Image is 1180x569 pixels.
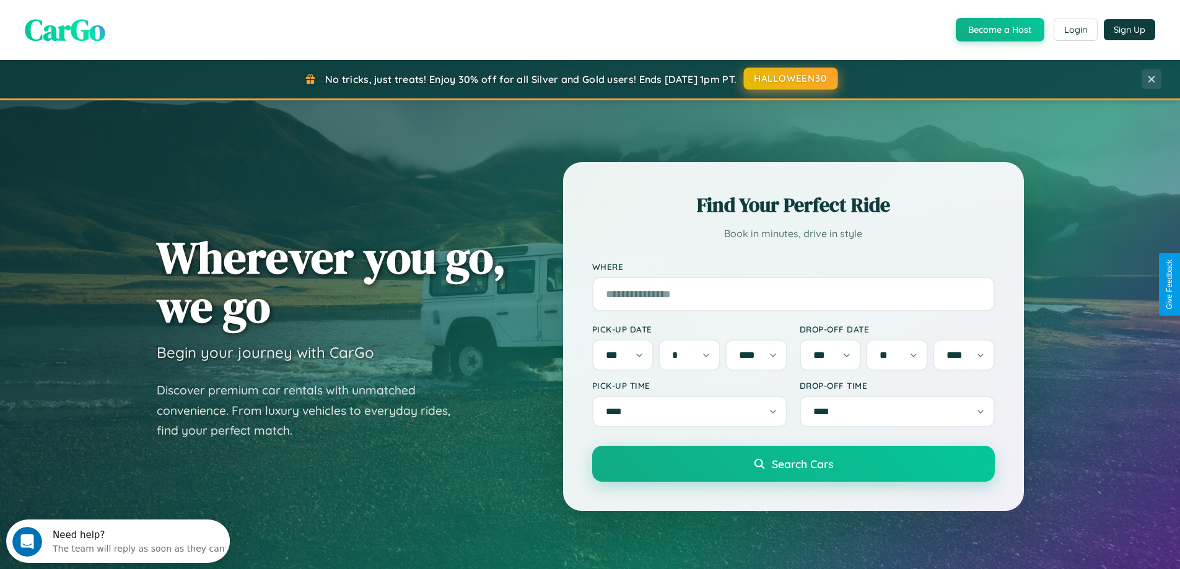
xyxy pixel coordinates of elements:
[325,73,736,85] span: No tricks, just treats! Enjoy 30% off for all Silver and Gold users! Ends [DATE] 1pm PT.
[12,527,42,557] iframe: Intercom live chat
[592,324,787,334] label: Pick-up Date
[592,446,995,482] button: Search Cars
[1165,259,1174,310] div: Give Feedback
[956,18,1044,41] button: Become a Host
[46,20,219,33] div: The team will reply as soon as they can
[592,380,787,391] label: Pick-up Time
[25,9,105,50] span: CarGo
[157,380,466,441] p: Discover premium car rentals with unmatched convenience. From luxury vehicles to everyday rides, ...
[5,5,230,39] div: Open Intercom Messenger
[1104,19,1155,40] button: Sign Up
[157,343,374,362] h3: Begin your journey with CarGo
[592,191,995,219] h2: Find Your Perfect Ride
[592,261,995,272] label: Where
[800,380,995,391] label: Drop-off Time
[744,67,838,90] button: HALLOWEEN30
[6,519,230,563] iframe: Intercom live chat discovery launcher
[157,233,506,331] h1: Wherever you go, we go
[1054,19,1098,41] button: Login
[772,457,833,471] span: Search Cars
[800,324,995,334] label: Drop-off Date
[592,225,995,243] p: Book in minutes, drive in style
[46,11,219,20] div: Need help?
